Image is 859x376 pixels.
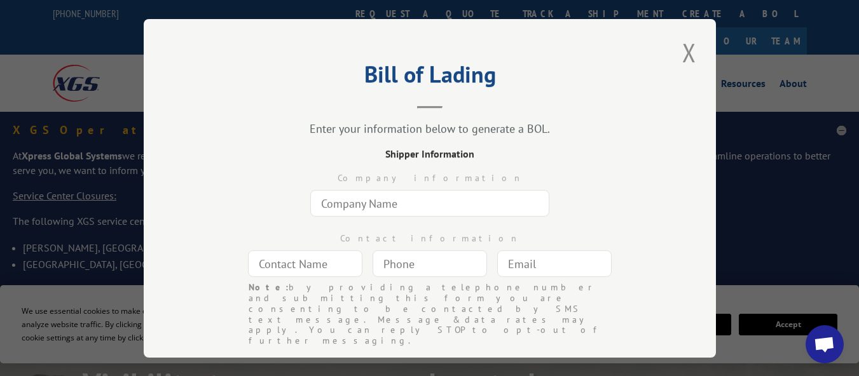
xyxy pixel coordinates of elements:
div: Contact information [207,232,652,245]
input: Company Name [310,190,549,217]
div: Address Information [207,356,652,369]
input: Phone [373,250,487,277]
div: by providing a telephone number and submitting this form you are consenting to be contacted by SM... [249,282,611,346]
h2: Bill of Lading [207,65,652,90]
a: Open chat [806,325,844,363]
input: Contact Name [248,250,362,277]
div: Enter your information below to generate a BOL. [207,121,652,136]
strong: Note: [249,281,289,293]
button: Close modal [678,35,700,70]
div: Company information [207,171,652,185]
div: Shipper Information [207,146,652,161]
input: Email [497,250,612,277]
